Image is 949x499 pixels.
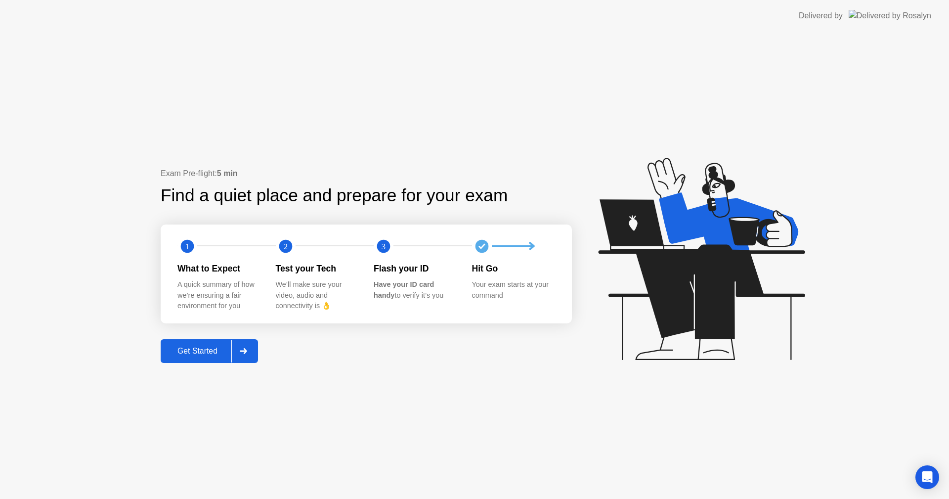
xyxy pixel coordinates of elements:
img: Delivered by Rosalyn [849,10,931,21]
div: Test your Tech [276,262,358,275]
div: Exam Pre-flight: [161,168,572,180]
div: to verify it’s you [374,279,456,301]
div: A quick summary of how we’re ensuring a fair environment for you [177,279,260,312]
text: 1 [185,241,189,251]
b: 5 min [217,169,238,178]
div: Get Started [164,347,231,356]
button: Get Started [161,339,258,363]
div: Flash your ID [374,262,456,275]
text: 3 [382,241,386,251]
text: 2 [283,241,287,251]
div: Open Intercom Messenger [915,465,939,489]
div: What to Expect [177,262,260,275]
b: Have your ID card handy [374,280,434,299]
div: Delivered by [799,10,843,22]
div: Hit Go [472,262,555,275]
div: Your exam starts at your command [472,279,555,301]
div: Find a quiet place and prepare for your exam [161,182,509,209]
div: We’ll make sure your video, audio and connectivity is 👌 [276,279,358,312]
